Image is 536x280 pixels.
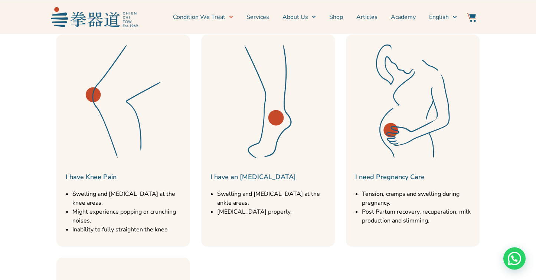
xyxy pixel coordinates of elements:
a: Services [246,8,269,26]
img: Services Icon-41 [60,38,186,164]
li: Swelling and [MEDICAL_DATA] at the knee areas. [72,190,186,207]
img: Services Icon-38 [205,38,331,164]
a: I need Pregnancy Care [355,172,425,181]
a: I have an [MEDICAL_DATA] [210,172,296,181]
li: Inability to fully straighten the knee [72,225,186,234]
a: I have Knee Pain [66,172,117,181]
li: [MEDICAL_DATA] properly. [217,207,331,216]
a: Articles [356,8,378,26]
img: Website Icon-03 [467,13,476,22]
li: Swelling and [MEDICAL_DATA] at the ankle areas. [217,190,331,207]
nav: Menu [141,8,457,26]
a: Shop [329,8,343,26]
a: About Us [282,8,316,26]
li: Post Partum recovery, recuperation, milk production and slimming. [362,207,476,225]
li: Might experience popping or crunching noises. [72,207,186,225]
li: Tension, cramps and swelling during pregnancy. [362,190,476,207]
a: Condition We Treat [173,8,233,26]
a: Academy [391,8,416,26]
span: English [429,13,449,22]
img: Services Icon-42 [350,38,476,164]
a: English [429,8,457,26]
